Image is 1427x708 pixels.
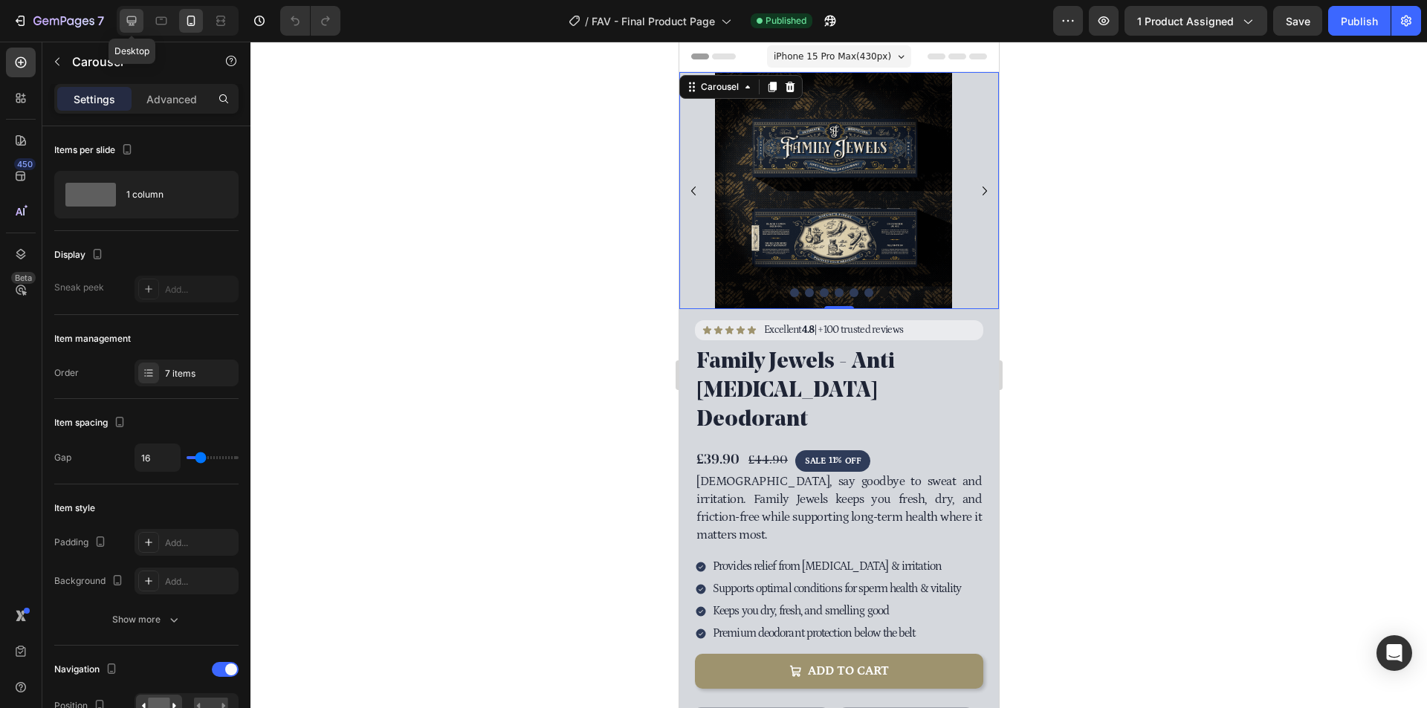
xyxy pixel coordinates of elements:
[54,571,126,591] div: Background
[54,451,71,464] div: Gap
[54,366,79,380] div: Order
[54,245,106,265] div: Display
[54,660,120,680] div: Navigation
[165,367,235,380] div: 7 items
[280,6,340,36] div: Undo/Redo
[112,612,181,627] div: Show more
[54,501,95,515] div: Item style
[592,13,715,29] span: FAV - Final Product Page
[1376,635,1412,671] div: Open Intercom Messenger
[1286,15,1310,27] span: Save
[1125,6,1267,36] button: 1 product assigned
[11,272,36,284] div: Beta
[766,14,806,27] span: Published
[165,575,235,588] div: Add...
[72,53,198,71] p: Carousel
[97,12,104,30] p: 7
[54,533,109,553] div: Padding
[6,6,111,36] button: 7
[679,42,999,708] iframe: Design area
[135,444,180,471] input: Auto
[54,281,104,294] div: Sneak peek
[165,536,235,550] div: Add...
[1137,13,1234,29] span: 1 product assigned
[1273,6,1322,36] button: Save
[585,13,589,29] span: /
[54,413,129,433] div: Item spacing
[146,91,197,107] p: Advanced
[54,332,131,345] div: Item management
[74,91,115,107] p: Settings
[54,140,136,160] div: Items per slide
[126,178,217,212] div: 1 column
[1328,6,1391,36] button: Publish
[54,606,239,633] button: Show more
[1341,13,1378,29] div: Publish
[14,158,36,170] div: 450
